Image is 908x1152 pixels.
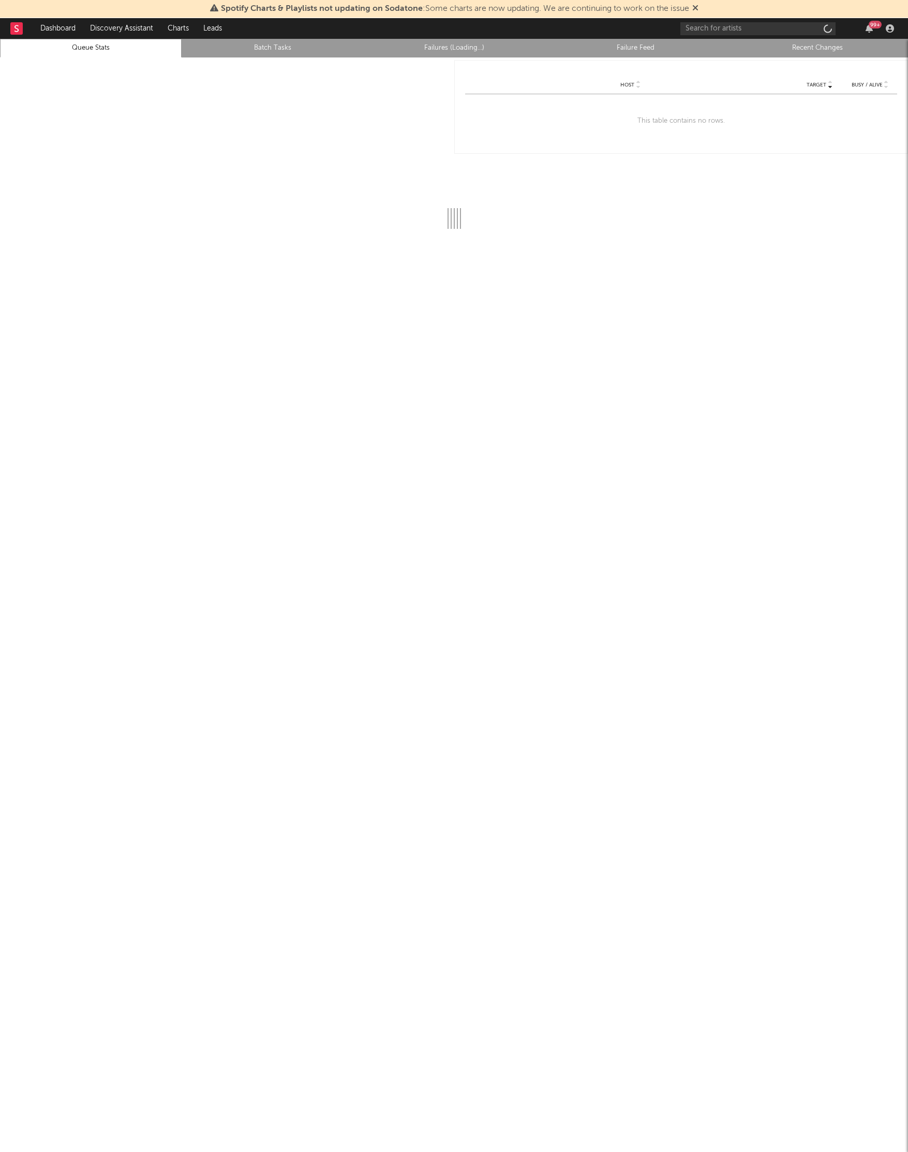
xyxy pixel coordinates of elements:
a: Charts [160,18,196,39]
a: Queue Stats [6,42,176,54]
button: 99+ [866,24,873,33]
span: Host [620,82,634,88]
a: Failure Feed [550,42,721,54]
span: Dismiss [692,5,698,13]
a: Discovery Assistant [83,18,160,39]
span: Spotify Charts & Playlists not updating on Sodatone [221,5,423,13]
span: Target [807,82,826,88]
a: Failures (Loading...) [369,42,539,54]
div: 99 + [869,21,882,28]
span: Busy / Alive [852,82,883,88]
span: : Some charts are now updating. We are continuing to work on the issue [221,5,689,13]
a: Leads [196,18,229,39]
input: Search for artists [680,22,836,35]
div: This table contains no rows. [465,94,898,148]
a: Batch Tasks [187,42,358,54]
a: Recent Changes [732,42,902,54]
a: Dashboard [33,18,83,39]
